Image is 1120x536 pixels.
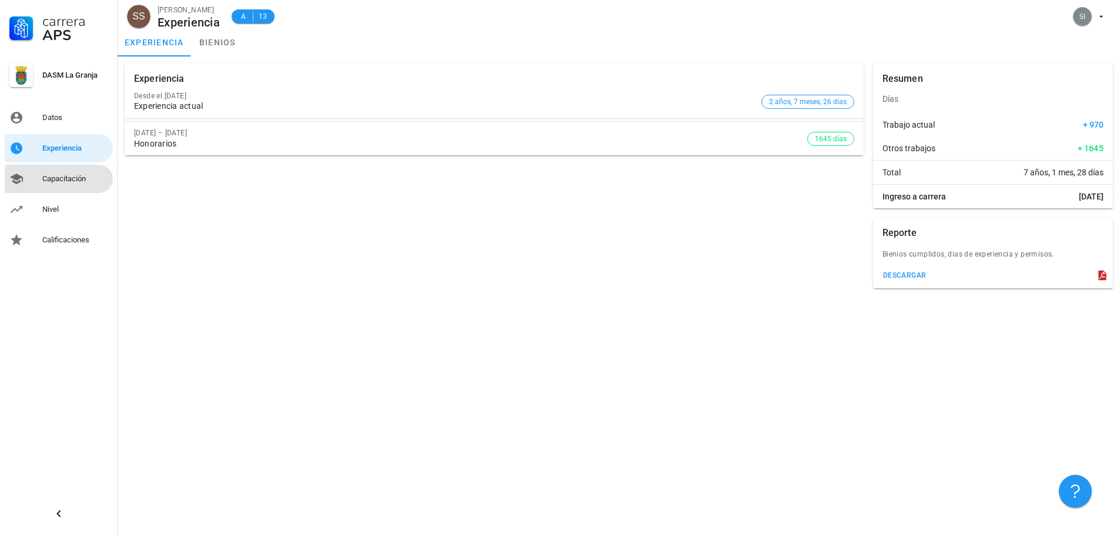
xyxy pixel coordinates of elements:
div: Reporte [882,218,917,248]
span: [DATE] [1079,191,1104,202]
span: + 1645 [1078,142,1104,154]
span: 2 años, 7 meses, 26 días [769,95,847,108]
span: 13 [258,11,268,22]
span: SS [132,5,145,28]
div: DASM La Granja [42,71,108,80]
div: Resumen [882,64,923,94]
div: Nivel [42,205,108,214]
span: 7 años, 1 mes, 28 días [1024,167,1104,178]
div: Experiencia [42,144,108,153]
div: Datos [42,113,108,122]
div: descargar [882,271,927,279]
a: bienios [191,28,244,56]
div: Honorarios [134,139,807,149]
div: Capacitación [42,174,108,184]
div: [DATE] – [DATE] [134,129,807,137]
div: APS [42,28,108,42]
div: Experiencia actual [134,101,757,111]
div: Días [873,85,1113,113]
div: avatar [127,5,151,28]
div: avatar [1073,7,1092,26]
span: 1645 días [815,132,847,145]
span: A [239,11,248,22]
div: Bienios cumplidos, dias de experiencia y permisos. [873,248,1113,267]
div: Carrera [42,14,108,28]
div: Calificaciones [42,235,108,245]
span: + 970 [1083,119,1104,131]
a: Calificaciones [5,226,113,254]
a: experiencia [118,28,191,56]
a: Nivel [5,195,113,224]
div: Experiencia [134,64,185,94]
span: Total [882,167,901,178]
span: Ingreso a carrera [882,191,946,202]
div: Experiencia [158,16,220,29]
div: Desde el [DATE] [134,92,757,100]
a: Experiencia [5,134,113,162]
span: Otros trabajos [882,142,935,154]
a: Capacitación [5,165,113,193]
div: [PERSON_NAME] [158,4,220,16]
span: Trabajo actual [882,119,935,131]
a: Datos [5,104,113,132]
button: descargar [878,267,931,284]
